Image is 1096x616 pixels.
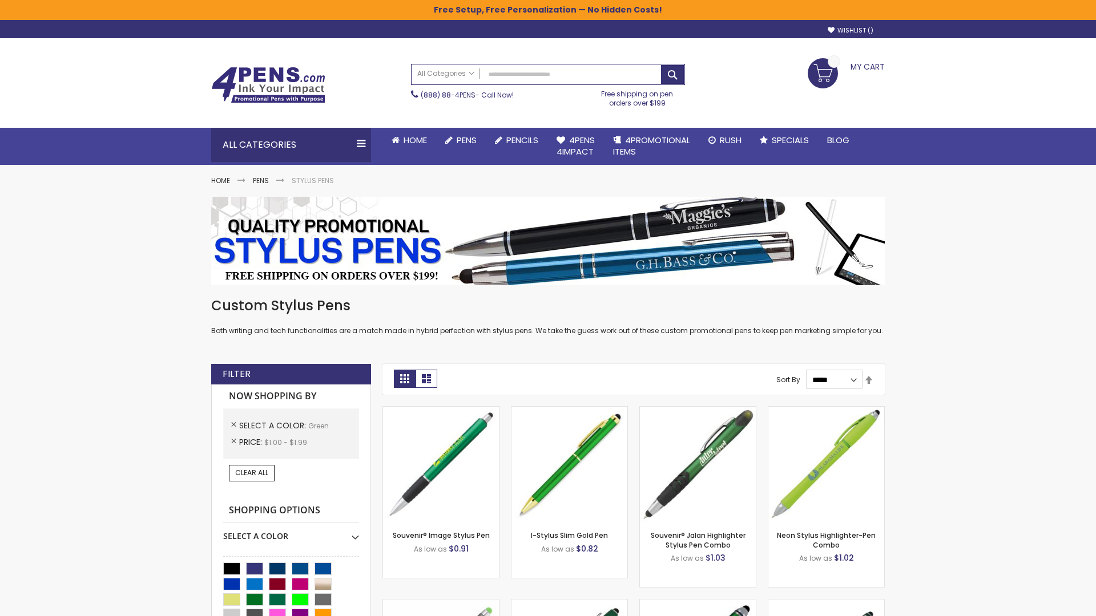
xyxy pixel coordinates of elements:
[799,553,832,563] span: As low as
[383,407,499,522] img: Souvenir® Image Stylus Pen-Green
[777,530,876,549] a: Neon Stylus Highlighter-Pen Combo
[671,553,704,563] span: As low as
[776,375,800,384] label: Sort By
[292,176,334,185] strong: Stylus Pens
[383,406,499,416] a: Souvenir® Image Stylus Pen-Green
[699,128,751,153] a: Rush
[417,69,474,78] span: All Categories
[506,134,538,146] span: Pencils
[383,599,499,609] a: Islander Softy Gel with Stylus - ColorJet Imprint-Green
[239,420,308,431] span: Select A Color
[651,530,746,549] a: Souvenir® Jalan Highlighter Stylus Pen Combo
[486,128,547,153] a: Pencils
[576,543,598,554] span: $0.82
[720,134,742,146] span: Rush
[541,544,574,554] span: As low as
[211,67,325,103] img: 4Pens Custom Pens and Promotional Products
[457,134,477,146] span: Pens
[590,85,686,108] div: Free shipping on pen orders over $199
[223,368,251,380] strong: Filter
[531,530,608,540] a: I-Stylus Slim Gold Pen
[511,599,627,609] a: Custom Soft Touch® Metal Pens with Stylus-Green
[511,407,627,522] img: I-Stylus Slim Gold-Green
[768,599,884,609] a: Colter Stylus Twist Metal Pen-Green
[511,406,627,416] a: I-Stylus Slim Gold-Green
[393,530,490,540] a: Souvenir® Image Stylus Pen
[211,197,885,285] img: Stylus Pens
[768,407,884,522] img: Neon Stylus Highlighter-Pen Combo-Green
[223,384,359,408] strong: Now Shopping by
[827,134,849,146] span: Blog
[404,134,427,146] span: Home
[557,134,595,157] span: 4Pens 4impact
[308,421,329,431] span: Green
[412,64,480,83] a: All Categories
[547,128,604,165] a: 4Pens4impact
[229,465,275,481] a: Clear All
[613,134,690,157] span: 4PROMOTIONAL ITEMS
[264,437,307,447] span: $1.00 - $1.99
[772,134,809,146] span: Specials
[414,544,447,554] span: As low as
[239,436,264,448] span: Price
[834,552,854,564] span: $1.02
[421,90,476,100] a: (888) 88-4PENS
[235,468,268,477] span: Clear All
[382,128,436,153] a: Home
[211,297,885,315] h1: Custom Stylus Pens
[436,128,486,153] a: Pens
[706,552,726,564] span: $1.03
[253,176,269,185] a: Pens
[768,406,884,416] a: Neon Stylus Highlighter-Pen Combo-Green
[604,128,699,165] a: 4PROMOTIONALITEMS
[828,26,873,35] a: Wishlist
[818,128,859,153] a: Blog
[223,499,359,523] strong: Shopping Options
[211,128,371,162] div: All Categories
[751,128,818,153] a: Specials
[640,407,756,522] img: Souvenir® Jalan Highlighter Stylus Pen Combo-Green
[223,522,359,542] div: Select A Color
[640,599,756,609] a: Kyra Pen with Stylus and Flashlight-Green
[421,90,514,100] span: - Call Now!
[211,297,885,336] div: Both writing and tech functionalities are a match made in hybrid perfection with stylus pens. We ...
[449,543,469,554] span: $0.91
[211,176,230,185] a: Home
[394,370,416,388] strong: Grid
[640,406,756,416] a: Souvenir® Jalan Highlighter Stylus Pen Combo-Green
